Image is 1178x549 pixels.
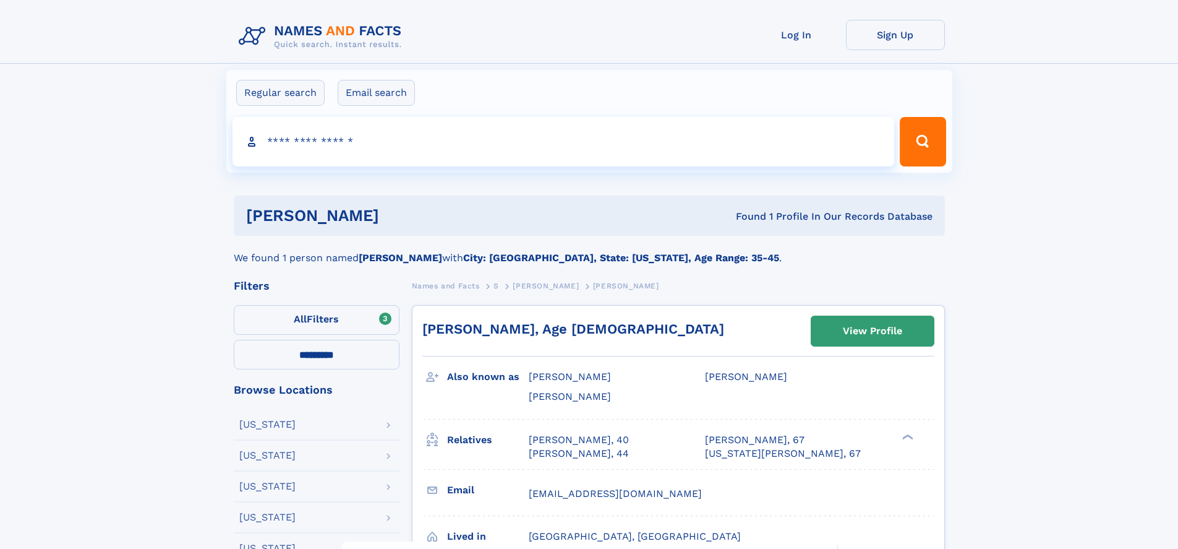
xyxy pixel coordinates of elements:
[412,278,480,293] a: Names and Facts
[234,305,399,335] label: Filters
[557,210,933,223] div: Found 1 Profile In Our Records Database
[529,371,611,383] span: [PERSON_NAME]
[529,488,702,499] span: [EMAIL_ADDRESS][DOMAIN_NAME]
[234,236,945,266] div: We found 1 person named with .
[447,526,529,547] h3: Lived in
[463,252,779,264] b: City: [GEOGRAPHIC_DATA], State: [US_STATE], Age Range: 35-45
[338,80,415,106] label: Email search
[899,433,914,441] div: ❯
[239,512,296,522] div: [US_STATE]
[529,433,629,447] a: [PERSON_NAME], 40
[529,447,629,460] a: [PERSON_NAME], 44
[236,80,325,106] label: Regular search
[239,451,296,460] div: [US_STATE]
[593,282,659,290] span: [PERSON_NAME]
[233,117,895,166] input: search input
[246,208,558,223] h1: [PERSON_NAME]
[900,117,945,166] button: Search Button
[493,278,499,293] a: S
[234,384,399,396] div: Browse Locations
[705,433,805,447] a: [PERSON_NAME], 67
[513,282,579,290] span: [PERSON_NAME]
[447,480,529,501] h3: Email
[447,366,529,387] h3: Also known as
[234,280,399,292] div: Filters
[234,20,412,53] img: Logo Names and Facts
[422,321,724,337] a: [PERSON_NAME], Age [DEMOGRAPHIC_DATA]
[359,252,442,264] b: [PERSON_NAME]
[239,420,296,430] div: [US_STATE]
[846,20,945,50] a: Sign Up
[529,391,611,402] span: [PERSON_NAME]
[811,316,934,346] a: View Profile
[747,20,846,50] a: Log In
[705,371,787,383] span: [PERSON_NAME]
[705,447,861,460] a: [US_STATE][PERSON_NAME], 67
[447,430,529,451] h3: Relatives
[529,530,741,542] span: [GEOGRAPHIC_DATA], [GEOGRAPHIC_DATA]
[493,282,499,290] span: S
[239,482,296,491] div: [US_STATE]
[294,313,307,325] span: All
[513,278,579,293] a: [PERSON_NAME]
[843,317,902,345] div: View Profile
